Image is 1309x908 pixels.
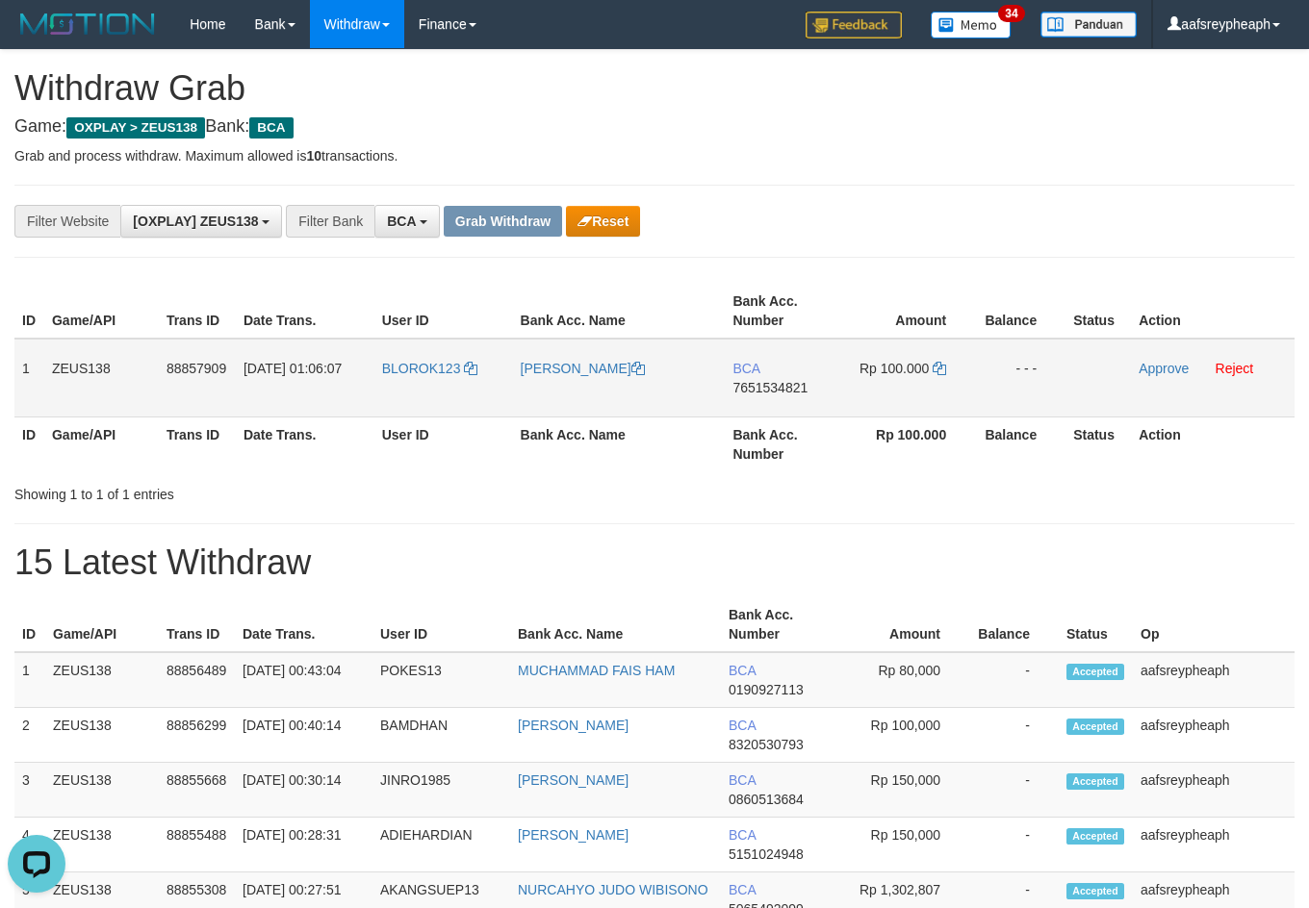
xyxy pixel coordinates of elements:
[1133,708,1295,763] td: aafsreypheaph
[975,339,1065,417] td: - - -
[235,708,372,763] td: [DATE] 00:40:14
[1133,597,1295,652] th: Op
[244,361,342,376] span: [DATE] 01:06:07
[975,284,1065,339] th: Balance
[306,148,321,164] strong: 10
[1059,597,1133,652] th: Status
[45,597,159,652] th: Game/API
[725,416,839,471] th: Bank Acc. Number
[133,214,258,229] span: [OXPLAY] ZEUS138
[725,284,839,339] th: Bank Acc. Number
[975,416,1065,471] th: Balance
[159,708,235,763] td: 88856299
[1133,818,1295,872] td: aafsreypheaph
[374,205,440,238] button: BCA
[236,416,374,471] th: Date Trans.
[513,284,726,339] th: Bank Acc. Name
[235,763,372,818] td: [DATE] 00:30:14
[372,597,510,652] th: User ID
[834,708,969,763] td: Rp 100,000
[14,416,44,471] th: ID
[566,206,640,237] button: Reset
[45,708,159,763] td: ZEUS138
[969,597,1059,652] th: Balance
[235,818,372,872] td: [DATE] 00:28:31
[286,205,374,238] div: Filter Bank
[372,763,510,818] td: JINRO1985
[374,416,513,471] th: User ID
[236,284,374,339] th: Date Trans.
[159,818,235,872] td: 88855488
[44,416,159,471] th: Game/API
[14,284,44,339] th: ID
[159,284,236,339] th: Trans ID
[729,772,756,788] span: BCA
[159,763,235,818] td: 88855668
[933,361,946,376] a: Copy 100000 to clipboard
[235,652,372,708] td: [DATE] 00:43:04
[1066,664,1124,680] span: Accepted
[518,827,629,843] a: [PERSON_NAME]
[235,597,372,652] th: Date Trans.
[513,416,726,471] th: Bank Acc. Name
[44,284,159,339] th: Game/API
[14,652,45,708] td: 1
[14,763,45,818] td: 3
[1133,763,1295,818] td: aafsreypheaph
[732,380,808,395] span: Copy 7651534821 to clipboard
[729,882,756,897] span: BCA
[14,10,161,38] img: MOTION_logo.png
[729,792,804,807] span: Copy 0860513684 to clipboard
[1066,883,1124,899] span: Accepted
[998,5,1024,22] span: 34
[729,718,756,733] span: BCA
[806,12,902,38] img: Feedback.jpg
[159,416,236,471] th: Trans ID
[374,284,513,339] th: User ID
[14,477,531,504] div: Showing 1 to 1 of 1 entries
[14,339,44,417] td: 1
[834,763,969,818] td: Rp 150,000
[1040,12,1137,38] img: panduan.png
[387,214,416,229] span: BCA
[510,597,721,652] th: Bank Acc. Name
[159,652,235,708] td: 88856489
[120,205,282,238] button: [OXPLAY] ZEUS138
[1066,773,1124,790] span: Accepted
[1065,416,1131,471] th: Status
[834,597,969,652] th: Amount
[721,597,834,652] th: Bank Acc. Number
[1139,361,1189,376] a: Approve
[834,652,969,708] td: Rp 80,000
[14,69,1295,108] h1: Withdraw Grab
[969,708,1059,763] td: -
[14,117,1295,137] h4: Game: Bank:
[969,652,1059,708] td: -
[729,682,804,697] span: Copy 0190927113 to clipboard
[372,708,510,763] td: BAMDHAN
[159,597,235,652] th: Trans ID
[518,882,708,897] a: NURCAHYO JUDO WIBISONO
[66,117,205,139] span: OXPLAY > ZEUS138
[45,763,159,818] td: ZEUS138
[14,146,1295,165] p: Grab and process withdraw. Maximum allowed is transactions.
[14,818,45,872] td: 4
[249,117,293,139] span: BCA
[729,737,804,752] span: Copy 8320530793 to clipboard
[14,708,45,763] td: 2
[729,846,804,862] span: Copy 5151024948 to clipboard
[518,718,629,733] a: [PERSON_NAME]
[372,818,510,872] td: ADIEHARDIAN
[969,763,1059,818] td: -
[444,206,562,237] button: Grab Withdraw
[382,361,461,376] span: BLOROK123
[518,772,629,788] a: [PERSON_NAME]
[834,818,969,872] td: Rp 150,000
[1066,828,1124,845] span: Accepted
[1131,416,1295,471] th: Action
[8,8,65,65] button: Open LiveChat chat widget
[1066,719,1124,735] span: Accepted
[732,361,759,376] span: BCA
[860,361,929,376] span: Rp 100.000
[1216,361,1254,376] a: Reject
